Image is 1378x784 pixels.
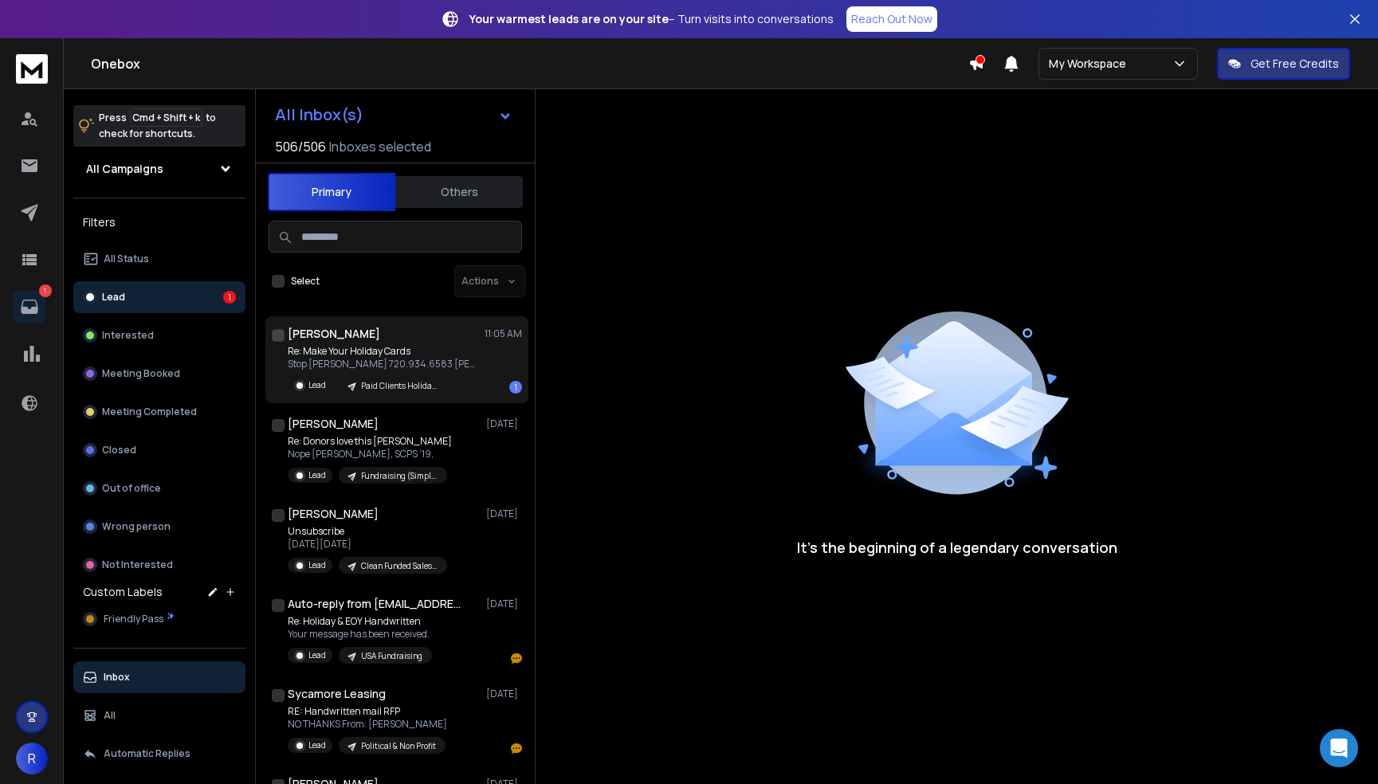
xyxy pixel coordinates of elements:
[73,549,245,581] button: Not Interested
[102,520,171,533] p: Wrong person
[73,434,245,466] button: Closed
[486,508,522,520] p: [DATE]
[14,291,45,323] a: 1
[104,613,163,625] span: Friendly Pass
[104,747,190,760] p: Automatic Replies
[308,649,326,661] p: Lead
[275,107,363,123] h1: All Inbox(s)
[102,367,180,380] p: Meeting Booked
[288,326,380,342] h1: [PERSON_NAME]
[288,416,379,432] h1: [PERSON_NAME]
[1049,56,1133,72] p: My Workspace
[275,137,326,156] span: 506 / 506
[104,671,130,684] p: Inbox
[73,211,245,233] h3: Filters
[73,700,245,731] button: All
[73,738,245,770] button: Automatic Replies
[73,396,245,428] button: Meeting Completed
[288,596,463,612] h1: Auto-reply from [EMAIL_ADDRESS][DOMAIN_NAME]
[361,740,436,752] p: Political & Non Profit
[288,506,379,522] h1: [PERSON_NAME]
[73,358,245,390] button: Meeting Booked
[361,650,422,662] p: USA Fundraising
[308,379,326,391] p: Lead
[1217,48,1350,80] button: Get Free Credits
[308,559,326,571] p: Lead
[99,110,216,142] p: Press to check for shortcuts.
[130,108,202,127] span: Cmd + Shift + k
[288,538,447,551] p: [DATE][DATE]
[102,329,154,342] p: Interested
[361,560,438,572] p: Clean Funded Sales & Marketing
[288,705,447,718] p: RE: Handwritten mail RFP
[288,686,386,702] h1: Sycamore Leasing
[288,345,479,358] p: Re: Make Your Holiday Cards
[288,435,452,448] p: Re: Donors love this [PERSON_NAME]
[1250,56,1339,72] p: Get Free Credits
[308,739,326,751] p: Lead
[291,275,320,288] label: Select
[395,174,523,210] button: Others
[485,327,522,340] p: 11:05 AM
[104,709,116,722] p: All
[86,161,163,177] h1: All Campaigns
[486,417,522,430] p: [DATE]
[268,173,395,211] button: Primary
[91,54,968,73] h1: Onebox
[851,11,932,27] p: Reach Out Now
[469,11,669,26] strong: Your warmest leads are on your site
[361,470,438,482] p: Fundraising (Simply Noted)
[846,6,937,32] a: Reach Out Now
[102,559,173,571] p: Not Interested
[39,284,52,297] p: 1
[16,54,48,84] img: logo
[797,536,1117,559] p: It’s the beginning of a legendary conversation
[73,281,245,313] button: Lead1
[308,469,326,481] p: Lead
[486,598,522,610] p: [DATE]
[73,472,245,504] button: Out of office
[288,718,447,731] p: NO THANKS From: [PERSON_NAME]
[262,99,525,131] button: All Inbox(s)
[102,291,125,304] p: Lead
[73,243,245,275] button: All Status
[329,137,431,156] h3: Inboxes selected
[486,688,522,700] p: [DATE]
[509,381,522,394] div: 1
[73,511,245,543] button: Wrong person
[83,584,163,600] h3: Custom Labels
[16,743,48,774] button: R
[223,291,236,304] div: 1
[288,525,447,538] p: Unsubscribe
[288,358,479,370] p: Stop [PERSON_NAME] 720.934.6583 [PERSON_NAME][EMAIL_ADDRESS][DOMAIN_NAME]
[469,11,834,27] p: – Turn visits into conversations
[288,628,432,641] p: Your message has been received.
[73,153,245,185] button: All Campaigns
[1320,729,1358,767] div: Open Intercom Messenger
[73,603,245,635] button: Friendly Pass
[102,482,161,495] p: Out of office
[288,615,432,628] p: Re: Holiday & EOY Handwritten
[361,380,438,392] p: Paid Clients Holiday Cards
[102,406,197,418] p: Meeting Completed
[73,319,245,351] button: Interested
[104,253,149,265] p: All Status
[102,444,136,457] p: Closed
[288,448,452,461] p: Nope [PERSON_NAME], SCPS ’19,
[73,661,245,693] button: Inbox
